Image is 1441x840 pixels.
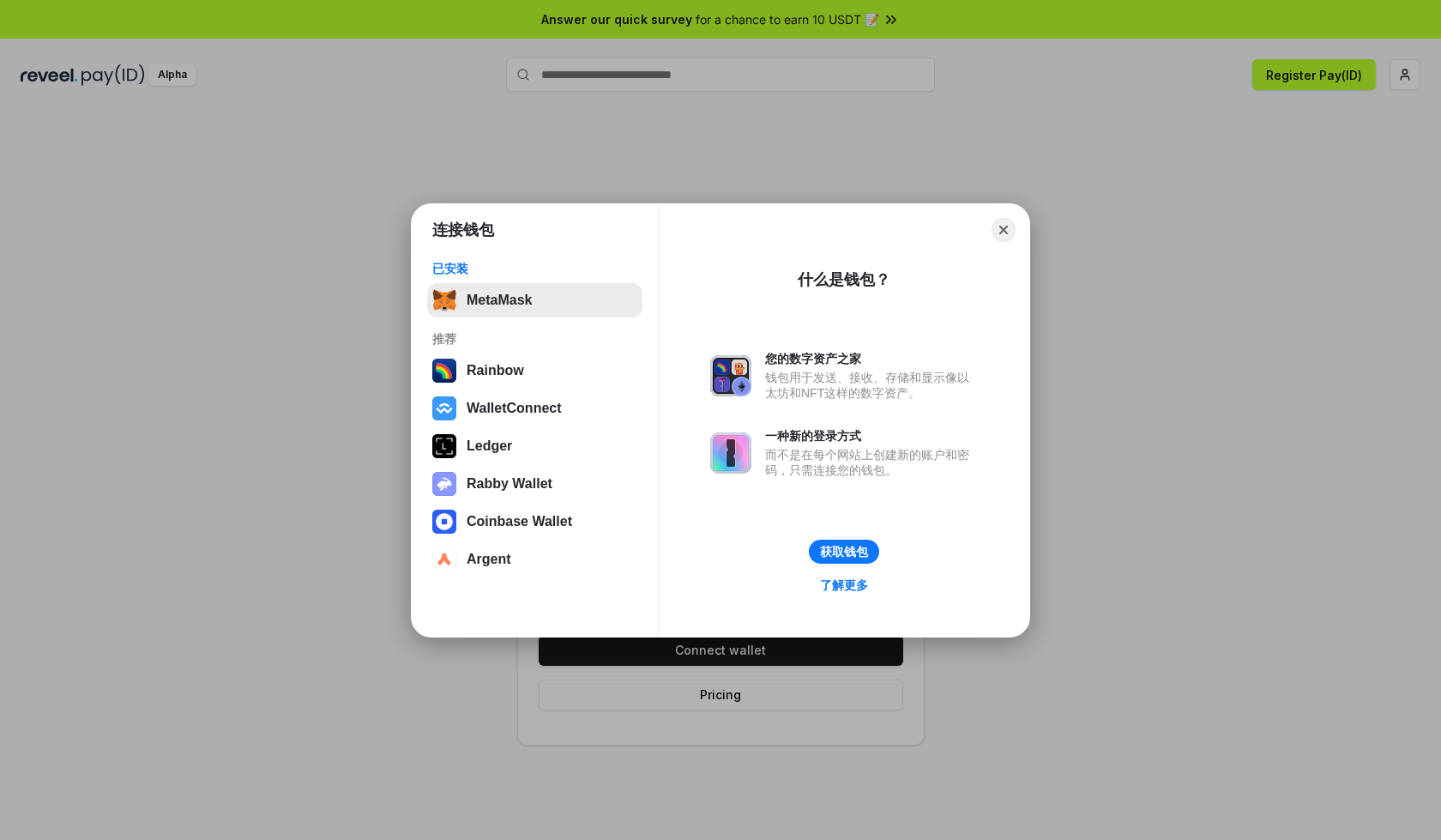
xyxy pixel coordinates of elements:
[432,434,456,458] img: svg+xml,%3Csvg%20xmlns%3D%22http%3A%2F%2Fwww.w3.org%2F2000%2Fsvg%22%20width%3D%2228%22%20height%3...
[427,505,642,539] button: Coinbase Wallet
[432,331,637,347] div: 推荐
[432,261,637,276] div: 已安装
[467,293,532,308] div: MetaMask
[432,396,456,420] img: svg+xml,%3Csvg%20width%3D%2228%22%20height%3D%2228%22%20viewBox%3D%220%200%2028%2028%22%20fill%3D...
[710,432,751,474] img: svg+xml,%3Csvg%20xmlns%3D%22http%3A%2F%2Fwww.w3.org%2F2000%2Fsvg%22%20fill%3D%22none%22%20viewBox...
[432,510,456,534] img: svg+xml,%3Csvg%20width%3D%2228%22%20height%3D%2228%22%20viewBox%3D%220%200%2028%2028%22%20fill%3D...
[432,472,456,496] img: svg+xml,%3Csvg%20xmlns%3D%22http%3A%2F%2Fwww.w3.org%2F2000%2Fsvg%22%20fill%3D%22none%22%20viewBox...
[820,577,868,593] div: 了解更多
[467,476,552,492] div: Rabby Wallet
[992,218,1016,242] button: Close
[765,351,978,366] div: 您的数字资产之家
[765,370,978,401] div: 钱包用于发送、接收、存储和显示像以太坊和NFT这样的数字资产。
[427,283,642,317] button: MetaMask
[467,438,512,454] div: Ledger
[432,220,494,240] h1: 连接钱包
[798,269,890,290] div: 什么是钱包？
[427,391,642,426] button: WalletConnect
[467,401,562,416] div: WalletConnect
[432,359,456,383] img: svg+xml,%3Csvg%20width%3D%22120%22%20height%3D%22120%22%20viewBox%3D%220%200%20120%20120%22%20fil...
[432,547,456,571] img: svg+xml,%3Csvg%20width%3D%2228%22%20height%3D%2228%22%20viewBox%3D%220%200%2028%2028%22%20fill%3D...
[820,544,868,559] div: 获取钱包
[427,542,642,577] button: Argent
[467,363,524,378] div: Rainbow
[809,540,879,564] button: 获取钱包
[427,467,642,501] button: Rabby Wallet
[467,552,511,567] div: Argent
[427,354,642,388] button: Rainbow
[427,429,642,463] button: Ledger
[467,514,572,529] div: Coinbase Wallet
[432,288,456,312] img: svg+xml,%3Csvg%20fill%3D%22none%22%20height%3D%2233%22%20viewBox%3D%220%200%2035%2033%22%20width%...
[765,428,978,444] div: 一种新的登录方式
[810,574,878,596] a: 了解更多
[765,447,978,478] div: 而不是在每个网站上创建新的账户和密码，只需连接您的钱包。
[710,355,751,396] img: svg+xml,%3Csvg%20xmlns%3D%22http%3A%2F%2Fwww.w3.org%2F2000%2Fsvg%22%20fill%3D%22none%22%20viewBox...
